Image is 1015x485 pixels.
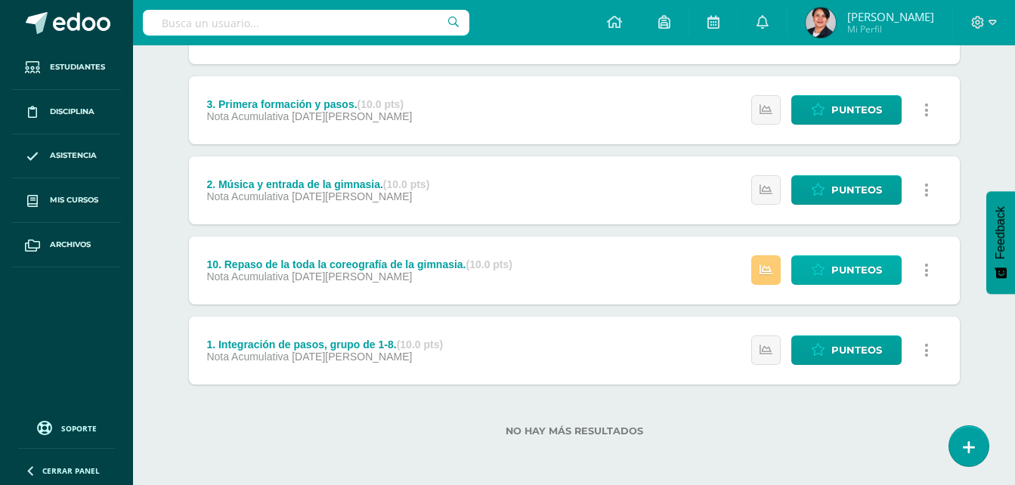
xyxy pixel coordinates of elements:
a: Punteos [791,335,902,365]
span: Asistencia [50,150,97,162]
span: [DATE][PERSON_NAME] [292,110,412,122]
strong: (10.0 pts) [466,258,512,270]
div: 1. Integración de pasos, grupo de 1-8. [206,338,443,351]
span: Punteos [831,336,882,364]
span: Disciplina [50,106,94,118]
a: Punteos [791,95,902,125]
span: Estudiantes [50,61,105,73]
span: Punteos [831,96,882,124]
button: Feedback - Mostrar encuesta [986,191,1015,294]
a: Asistencia [12,134,121,179]
strong: (10.0 pts) [383,178,429,190]
span: Nota Acumulativa [206,351,289,363]
div: 3. Primera formación y pasos. [206,98,412,110]
span: Archivos [50,239,91,251]
span: Nota Acumulativa [206,110,289,122]
span: [DATE][PERSON_NAME] [292,351,412,363]
label: No hay más resultados [189,425,960,437]
span: Feedback [994,206,1007,259]
span: Nota Acumulativa [206,190,289,202]
a: Punteos [791,255,902,285]
img: 3217bf023867309e5ca14012f13f6a8c.png [806,8,836,38]
span: Mi Perfil [847,23,934,36]
a: Punteos [791,175,902,205]
span: [DATE][PERSON_NAME] [292,270,412,283]
span: Soporte [61,423,97,434]
span: [DATE][PERSON_NAME] [292,190,412,202]
span: Nota Acumulativa [206,270,289,283]
a: Mis cursos [12,178,121,223]
span: Mis cursos [50,194,98,206]
span: Cerrar panel [42,465,100,476]
a: Soporte [18,417,115,437]
strong: (10.0 pts) [357,98,404,110]
span: [PERSON_NAME] [847,9,934,24]
a: Estudiantes [12,45,121,90]
span: Punteos [831,256,882,284]
span: Punteos [831,176,882,204]
a: Disciplina [12,90,121,134]
div: 10. Repaso de la toda la coreografía de la gimnasia. [206,258,512,270]
div: 2. Música y entrada de la gimnasia. [206,178,429,190]
strong: (10.0 pts) [397,338,443,351]
input: Busca un usuario... [143,10,469,36]
a: Archivos [12,223,121,267]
